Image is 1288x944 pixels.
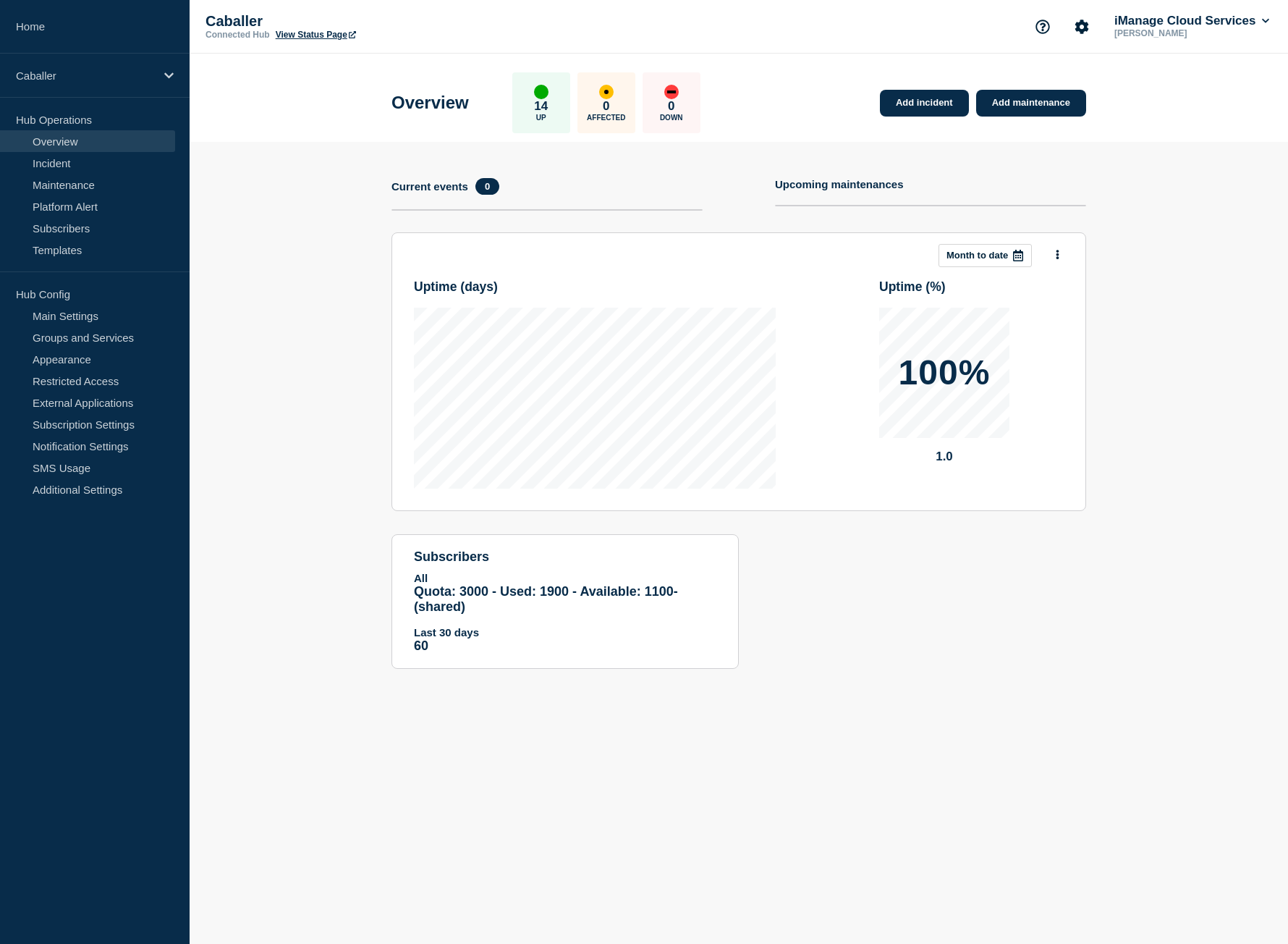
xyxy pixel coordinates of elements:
span: 0 [475,178,499,195]
button: iManage Cloud Services [1111,14,1272,28]
h1: Overview [391,93,469,113]
p: Caballer [206,13,495,30]
button: Month to date [939,244,1032,267]
div: up [534,85,548,99]
p: All [414,572,716,584]
p: Caballer [16,69,155,82]
a: Add maintenance [976,90,1086,117]
p: 0 [668,99,674,114]
button: Account settings [1067,12,1097,42]
p: 100% [899,355,991,390]
a: View Status Page [276,30,356,40]
p: Down [660,114,683,122]
p: Affected [587,114,625,122]
p: Up [536,114,546,122]
div: down [664,85,679,99]
button: Support [1028,12,1058,42]
p: 60 [414,639,716,654]
p: 1.0 [879,450,1009,464]
span: Quota: 3000 - Used: 1900 - Available: 1100 - (shared) [414,584,678,614]
p: Last 30 days [414,626,716,639]
h4: Current events [391,180,468,193]
p: 0 [603,99,609,114]
h4: Upcoming maintenances [775,178,904,190]
h4: subscribers [414,549,716,565]
p: Month to date [946,250,1008,261]
div: affected [599,85,614,99]
p: 14 [534,99,548,114]
h3: Uptime ( % ) [879,279,946,295]
h3: Uptime ( days ) [414,279,498,295]
p: Connected Hub [206,30,270,40]
p: [PERSON_NAME] [1111,28,1262,38]
a: Add incident [880,90,969,117]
